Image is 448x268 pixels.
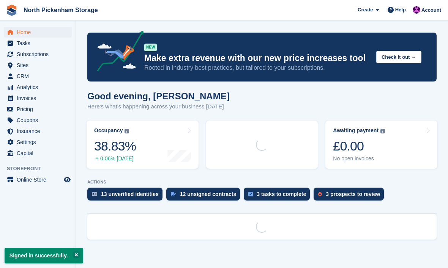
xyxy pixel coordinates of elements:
div: 3 tasks to complete [257,191,306,197]
span: Capital [17,148,62,158]
p: ACTIONS [87,180,437,185]
div: Occupancy [94,127,123,134]
div: 38.83% [94,138,136,154]
a: menu [4,137,72,147]
button: Check it out → [376,51,421,63]
div: 3 prospects to review [326,191,380,197]
div: 13 unverified identities [101,191,159,197]
a: menu [4,49,72,60]
a: menu [4,104,72,114]
a: Awaiting payment £0.00 No open invoices [325,121,437,169]
a: Preview store [63,175,72,184]
span: Online Store [17,174,62,185]
span: Sites [17,60,62,71]
span: Storefront [7,165,76,172]
a: menu [4,115,72,125]
img: icon-info-grey-7440780725fd019a000dd9b08b2336e03edf1995a4989e88bcd33f0948082b44.svg [380,129,385,133]
div: Awaiting payment [333,127,379,134]
div: £0.00 [333,138,385,154]
span: Create [358,6,373,14]
p: Make extra revenue with our new price increases tool [144,53,370,64]
a: menu [4,27,72,38]
span: Invoices [17,93,62,103]
span: Subscriptions [17,49,62,60]
a: Occupancy 38.83% 0.06% [DATE] [87,121,199,169]
img: icon-info-grey-7440780725fd019a000dd9b08b2336e03edf1995a4989e88bcd33f0948082b44.svg [125,129,129,133]
span: Tasks [17,38,62,49]
p: Signed in successfully. [5,248,83,263]
div: NEW [144,44,157,51]
a: menu [4,93,72,103]
span: Analytics [17,82,62,92]
a: menu [4,126,72,136]
img: contract_signature_icon-13c848040528278c33f63329250d36e43548de30e8caae1d1a13099fd9432cc5.svg [171,192,176,196]
a: menu [4,71,72,81]
div: No open invoices [333,155,385,162]
img: James Gulliver [413,6,420,14]
span: Help [395,6,406,14]
a: 3 prospects to review [314,188,388,204]
div: 0.06% [DATE] [94,155,136,162]
h1: Good evening, [PERSON_NAME] [87,91,230,101]
span: Account [421,6,441,14]
span: Pricing [17,104,62,114]
span: Home [17,27,62,38]
a: menu [4,174,72,185]
img: task-75834270c22a3079a89374b754ae025e5fb1db73e45f91037f5363f120a921f8.svg [248,192,253,196]
a: 3 tasks to complete [244,188,314,204]
a: North Pickenham Storage [21,4,101,16]
img: price-adjustments-announcement-icon-8257ccfd72463d97f412b2fc003d46551f7dbcb40ab6d574587a9cd5c0d94... [91,31,144,74]
p: Rooted in industry best practices, but tailored to your subscriptions. [144,64,370,72]
div: 12 unsigned contracts [180,191,237,197]
span: Insurance [17,126,62,136]
a: menu [4,148,72,158]
img: stora-icon-8386f47178a22dfd0bd8f6a31ec36ba5ce8667c1dd55bd0f319d3a0aa187defe.svg [6,5,17,16]
a: 12 unsigned contracts [166,188,244,204]
a: menu [4,38,72,49]
a: menu [4,82,72,92]
a: menu [4,60,72,71]
img: prospect-51fa495bee0391a8d652442698ab0144808aea92771e9ea1ae160a38d050c398.svg [318,192,322,196]
p: Here's what's happening across your business [DATE] [87,102,230,111]
span: CRM [17,71,62,81]
span: Coupons [17,115,62,125]
a: 13 unverified identities [87,188,166,204]
span: Settings [17,137,62,147]
img: verify_identity-adf6edd0f0f0b5bbfe63781bf79b02c33cf7c696d77639b501bdc392416b5a36.svg [92,192,97,196]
